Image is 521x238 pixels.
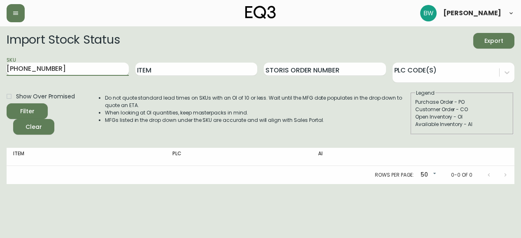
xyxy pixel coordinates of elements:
[7,103,48,119] button: Filter
[443,10,501,16] span: [PERSON_NAME]
[473,33,514,49] button: Export
[105,94,410,109] li: Do not quote standard lead times on SKUs with an OI of 10 or less. Wait until the MFG date popula...
[245,6,276,19] img: logo
[7,33,120,49] h2: Import Stock Status
[375,171,414,179] p: Rows per page:
[415,113,509,121] div: Open Inventory - OI
[7,148,166,166] th: Item
[415,89,435,97] legend: Legend
[20,122,48,132] span: Clear
[415,106,509,113] div: Customer Order - CO
[420,5,437,21] img: 7b75157fabbcd422b2f830af70e21378
[20,106,35,117] div: Filter
[480,36,508,46] span: Export
[105,117,410,124] li: MFGs listed in the drop down under the SKU are accurate and will align with Sales Portal.
[312,148,428,166] th: AI
[166,148,312,166] th: PLC
[451,171,472,179] p: 0-0 of 0
[415,98,509,106] div: Purchase Order - PO
[417,168,438,182] div: 50
[16,92,75,101] span: Show Over Promised
[105,109,410,117] li: When looking at OI quantities, keep masterpacks in mind.
[415,121,509,128] div: Available Inventory - AI
[13,119,54,135] button: Clear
